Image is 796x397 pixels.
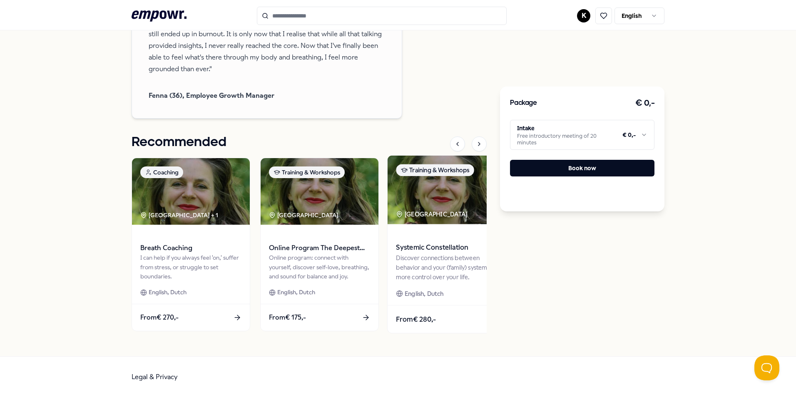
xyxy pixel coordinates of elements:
[132,373,178,381] a: Legal & Privacy
[140,253,241,281] div: I can help if you always feel 'on,' suffer from stress, or struggle to set boundaries.
[387,155,510,334] a: package imageTraining & Workshops[GEOGRAPHIC_DATA] Systemic ConstellationDiscover connections bet...
[269,211,340,220] div: [GEOGRAPHIC_DATA]
[635,97,655,110] h3: € 0,-
[132,158,250,225] img: package image
[510,98,537,109] h3: Package
[260,158,379,331] a: package imageTraining & Workshops[GEOGRAPHIC_DATA] Online Program The Deepest Connection with You...
[261,158,378,225] img: package image
[405,289,444,299] span: English, Dutch
[388,156,509,224] img: package image
[140,312,179,323] span: From € 270,-
[396,242,500,253] span: Systemic Constellation
[140,243,241,253] span: Breath Coaching
[149,17,385,75] p: "I had already followed various coaching and mindfulness programmes, yet I still ended up in burn...
[140,166,183,178] div: Coaching
[269,253,370,281] div: Online program: connect with yourself, discover self-love, breathing, and sound for balance and joy.
[396,164,474,176] div: Training & Workshops
[269,243,370,253] span: Online Program The Deepest Connection with Yourself, in 7 Steps Back to Your Core, Source of Comp...
[396,210,469,219] div: [GEOGRAPHIC_DATA]
[510,160,654,176] button: Book now
[132,158,250,331] a: package imageCoaching[GEOGRAPHIC_DATA] + 1Breath CoachingI can help if you always feel 'on,' suff...
[149,90,385,102] span: Fenna (36), Employee Growth Manager
[269,312,306,323] span: From € 175,-
[269,166,345,178] div: Training & Workshops
[149,288,187,297] span: English, Dutch
[132,132,226,153] h1: Recommended
[754,355,779,380] iframe: Help Scout Beacon - Open
[140,211,218,220] div: [GEOGRAPHIC_DATA] + 1
[396,314,436,325] span: From € 280,-
[277,288,315,297] span: English, Dutch
[257,7,507,25] input: Search for products, categories or subcategories
[577,9,590,22] button: K
[396,253,500,282] div: Discover connections between behavior and your (family) system for more control over your life.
